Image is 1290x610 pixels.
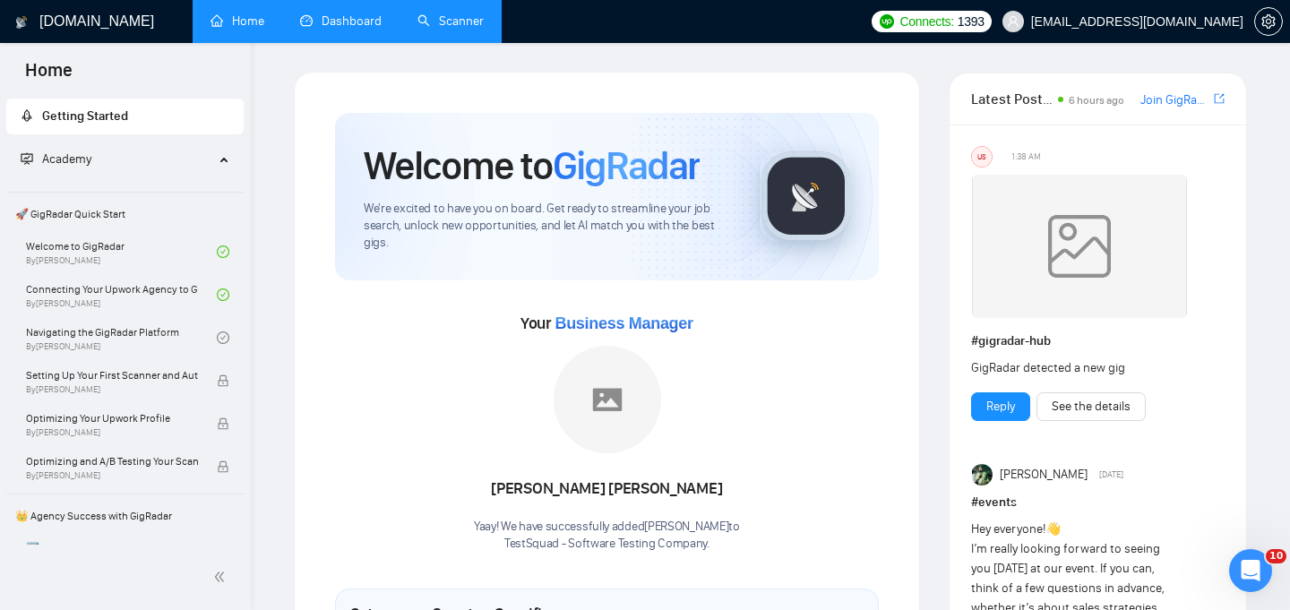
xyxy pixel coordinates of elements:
span: 1393 [958,12,985,31]
span: setting [1255,14,1282,29]
a: Welcome to GigRadarBy[PERSON_NAME] [26,232,217,271]
img: gigradar-logo.png [761,151,851,241]
a: homeHome [211,13,264,29]
div: US [972,147,992,167]
span: lock [217,460,229,473]
span: Home [11,57,87,95]
span: 6 hours ago [1069,94,1124,107]
a: 1️⃣ Start Here [26,534,217,573]
span: Academy [21,151,91,167]
a: setting [1254,14,1283,29]
h1: # events [971,493,1225,512]
button: Reply [971,392,1030,421]
span: double-left [213,568,231,586]
a: See the details [1052,397,1131,417]
a: export [1214,90,1225,107]
span: 👋 [1045,521,1061,537]
div: [PERSON_NAME] [PERSON_NAME] [474,474,740,504]
button: setting [1254,7,1283,36]
iframe: Intercom live chat [1229,549,1272,592]
img: logo [15,8,28,37]
li: Getting Started [6,99,244,134]
span: By [PERSON_NAME] [26,384,198,395]
span: [DATE] [1099,467,1123,483]
span: Optimizing and A/B Testing Your Scanner for Better Results [26,452,198,470]
span: check-circle [217,245,229,258]
span: 1:38 AM [1011,149,1041,165]
span: fund-projection-screen [21,152,33,165]
a: Reply [986,397,1015,417]
span: By [PERSON_NAME] [26,470,198,481]
div: Yaay! We have successfully added [PERSON_NAME] to [474,519,740,553]
p: TestSquad - Software Testing Company . [474,536,740,553]
span: rocket [21,109,33,122]
span: Optimizing Your Upwork Profile [26,409,198,427]
a: Join GigRadar Slack Community [1140,90,1210,110]
img: Vlad [972,464,993,485]
span: Getting Started [42,108,128,124]
span: We're excited to have you on board. Get ready to streamline your job search, unlock new opportuni... [364,201,732,252]
span: Latest Posts from the GigRadar Community [971,88,1053,110]
h1: Welcome to [364,142,700,190]
a: dashboardDashboard [300,13,382,29]
span: GigRadar [553,142,700,190]
span: user [1007,15,1019,28]
span: Academy [42,151,91,167]
span: 🚀 GigRadar Quick Start [8,196,242,232]
span: By [PERSON_NAME] [26,427,198,438]
span: lock [217,417,229,430]
span: Setting Up Your First Scanner and Auto-Bidder [26,366,198,384]
span: lock [217,374,229,387]
span: 10 [1266,549,1286,563]
span: Business Manager [555,314,692,332]
a: searchScanner [417,13,484,29]
span: [PERSON_NAME] [1000,465,1088,485]
span: check-circle [217,331,229,344]
a: Connecting Your Upwork Agency to GigRadarBy[PERSON_NAME] [26,275,217,314]
span: Your [520,314,693,333]
span: 👑 Agency Success with GigRadar [8,498,242,534]
span: Connects: [899,12,953,31]
img: weqQh+iSagEgQAAAABJRU5ErkJggg== [972,175,1187,318]
a: Navigating the GigRadar PlatformBy[PERSON_NAME] [26,318,217,357]
img: placeholder.png [554,346,661,453]
div: GigRadar detected a new gig [971,358,1174,378]
span: check-circle [217,288,229,301]
button: See the details [1036,392,1146,421]
span: export [1214,91,1225,106]
img: upwork-logo.png [880,14,894,29]
h1: # gigradar-hub [971,331,1225,351]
